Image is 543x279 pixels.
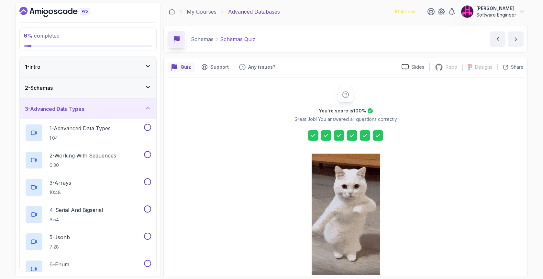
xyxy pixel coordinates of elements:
p: Schemas Quiz [220,35,255,43]
p: 6 - Enum [50,261,69,268]
span: 6 % [24,32,33,39]
button: 4-Serial And Bigserial6:54 [25,205,151,224]
p: 7:28 [50,244,70,250]
button: 2-Schemas [20,77,156,98]
img: user profile image [461,6,473,18]
button: 3-Advanced Data Types [20,99,156,119]
img: cool-cat [312,154,380,275]
h3: 1 - Intro [25,63,40,71]
button: user profile image[PERSON_NAME]Software Engineer [461,5,525,18]
p: 3 - Arrays [50,179,71,187]
p: Support [210,64,229,70]
button: 3-Arrays10:48 [25,178,151,196]
a: Slides [396,64,429,71]
p: Designs [475,64,492,70]
p: Any issues? [248,64,275,70]
p: 6:30 [50,162,116,169]
p: 7:05 [50,271,69,277]
a: My Courses [187,8,216,16]
button: Share [497,64,524,70]
button: 2-Working With Sequences6:30 [25,151,151,169]
span: completed [24,32,60,39]
p: Schemas [191,35,214,43]
button: 6-Enum7:05 [25,260,151,278]
h3: 2 - Schemas [25,84,53,92]
a: Dashboard [19,7,105,17]
p: Advanced Databases [228,8,280,16]
button: next content [508,31,524,47]
button: 5-Jsonb7:28 [25,233,151,251]
p: 10:48 [50,189,71,196]
button: Feedback button [235,62,279,72]
p: Software Engineer [476,12,516,18]
p: Share [511,64,524,70]
p: Great Job! You answered all questions correctly [294,116,397,122]
p: 1 - Adavanced Data Types [50,124,111,132]
button: Support button [197,62,233,72]
p: 1:04 [50,135,111,141]
p: 1614 Points [394,8,416,15]
p: 5 - Jsonb [50,233,70,241]
p: Slides [411,64,424,70]
p: [PERSON_NAME] [476,5,516,12]
p: Quiz [181,64,191,70]
p: Repo [446,64,457,70]
h3: 3 - Advanced Data Types [25,105,84,113]
p: 2 - Working With Sequences [50,152,116,159]
p: 6:54 [50,216,103,223]
h2: You're score is 100 % [319,108,366,114]
button: 1-Intro [20,56,156,77]
button: 1-Adavanced Data Types1:04 [25,124,151,142]
p: 4 - Serial And Bigserial [50,206,103,214]
a: Dashboard [169,8,175,15]
button: quiz button [168,62,195,72]
button: previous content [490,31,505,47]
